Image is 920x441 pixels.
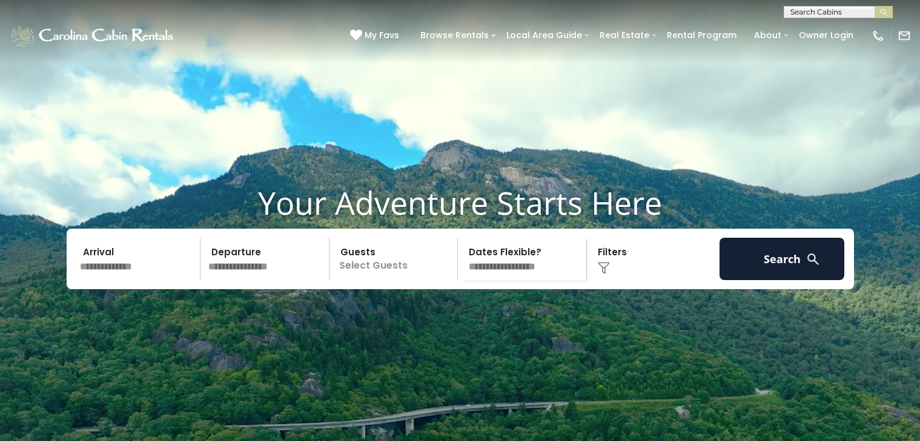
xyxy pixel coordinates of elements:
[594,26,655,45] a: Real Estate
[748,26,787,45] a: About
[720,238,845,280] button: Search
[414,26,495,45] a: Browse Rentals
[598,262,610,274] img: filter--v1.png
[898,29,911,42] img: mail-regular-white.png
[806,252,821,267] img: search-regular-white.png
[350,29,402,42] a: My Favs
[661,26,743,45] a: Rental Program
[872,29,885,42] img: phone-regular-white.png
[333,238,458,280] p: Select Guests
[9,24,177,48] img: White-1-1-2.png
[500,26,588,45] a: Local Area Guide
[365,29,399,42] span: My Favs
[793,26,859,45] a: Owner Login
[9,184,911,221] h1: Your Adventure Starts Here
